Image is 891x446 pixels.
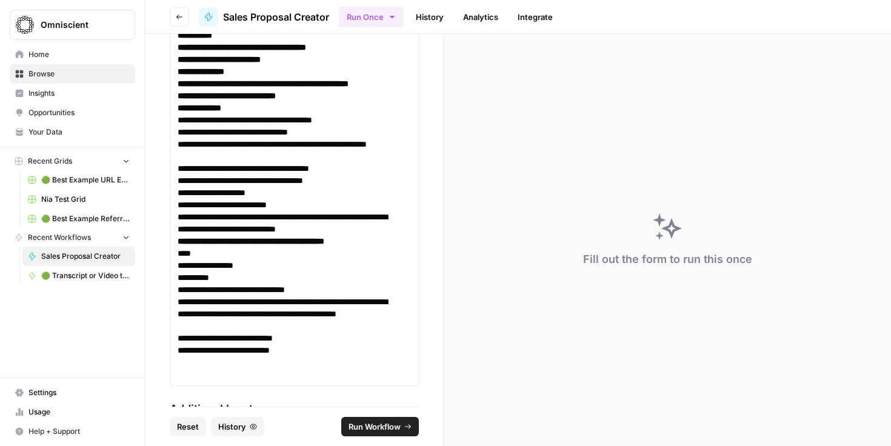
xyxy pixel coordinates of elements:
[41,175,130,185] span: 🟢 Best Example URL Extractor Grid (3)
[10,422,135,441] button: Help + Support
[456,7,506,27] a: Analytics
[28,127,130,138] span: Your Data
[510,7,560,27] a: Integrate
[28,156,72,167] span: Recent Grids
[22,247,135,266] a: Sales Proposal Creator
[170,401,419,418] div: Additional Inputs
[10,228,135,247] button: Recent Workflows
[28,68,130,79] span: Browse
[28,387,130,398] span: Settings
[177,421,199,433] span: Reset
[22,170,135,190] a: 🟢 Best Example URL Extractor Grid (3)
[10,45,135,64] a: Home
[218,421,246,433] span: History
[22,209,135,228] a: 🟢 Best Example Referring Domains Finder Grid (1)
[22,190,135,209] a: Nia Test Grid
[10,122,135,142] a: Your Data
[349,421,401,433] span: Run Workflow
[10,10,135,40] button: Workspace: Omniscient
[223,10,329,24] span: Sales Proposal Creator
[28,88,130,99] span: Insights
[28,49,130,60] span: Home
[170,417,206,436] button: Reset
[10,103,135,122] a: Opportunities
[41,19,114,31] span: Omniscient
[41,194,130,205] span: Nia Test Grid
[28,426,130,437] span: Help + Support
[41,251,130,262] span: Sales Proposal Creator
[341,417,419,436] button: Run Workflow
[28,107,130,118] span: Opportunities
[10,402,135,422] a: Usage
[211,417,264,436] button: History
[199,7,329,27] a: Sales Proposal Creator
[28,232,91,243] span: Recent Workflows
[10,152,135,170] button: Recent Grids
[28,407,130,418] span: Usage
[14,14,36,36] img: Omniscient Logo
[10,84,135,103] a: Insights
[41,213,130,224] span: 🟢 Best Example Referring Domains Finder Grid (1)
[409,7,451,27] a: History
[41,270,130,281] span: 🟢 Transcript or Video to LinkedIn Posts
[22,266,135,285] a: 🟢 Transcript or Video to LinkedIn Posts
[10,64,135,84] a: Browse
[10,383,135,402] a: Settings
[583,251,752,268] div: Fill out the form to run this once
[339,7,404,27] button: Run Once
